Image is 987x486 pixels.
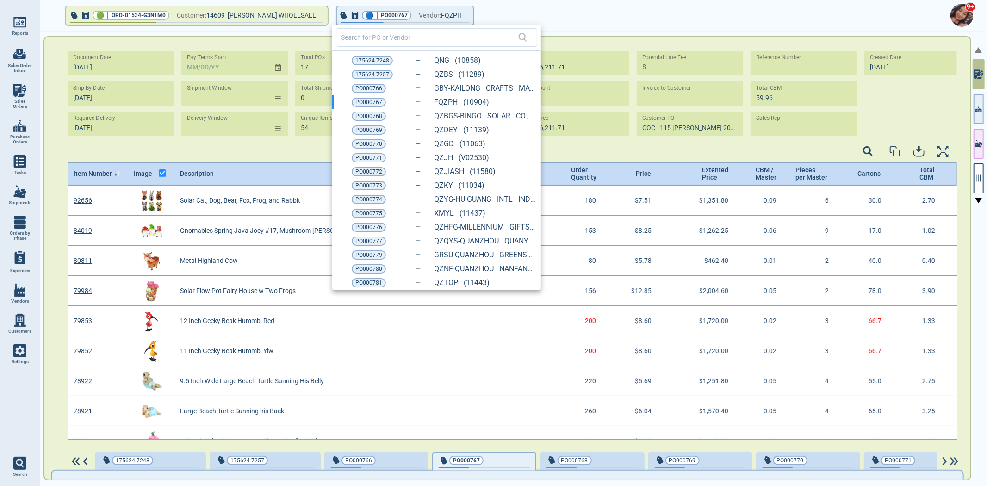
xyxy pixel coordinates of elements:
a: QZGD (11063) [435,140,486,148]
a: QZTOP (11443) [435,279,490,287]
span: PO000771 [355,153,382,162]
input: Search for PO or Vendor [341,31,518,44]
a: QNG (10858) [435,56,481,65]
span: 175624-7248 [355,56,389,65]
a: GRSU-QUANZHOU GREENSUN TECHNOLOGY CO., LTD. (V02560) [435,251,536,259]
span: PO000772 [355,167,382,176]
a: FQZPH (10904) [435,98,490,106]
span: PO000773 [355,181,382,190]
span: PO000775 [355,209,382,218]
span: PO000774 [355,195,382,204]
span: PO000767 [355,98,382,107]
span: 175624-7257 [355,70,389,79]
a: QZBS (11289) [435,70,485,79]
a: QZJH (V02530) [435,154,490,162]
span: PO000777 [355,237,382,246]
a: XMYL (11437) [435,209,486,218]
span: PO000779 [355,250,382,260]
span: PO000776 [355,223,382,232]
a: QZHFG-MILLENNIUM GIFTS LIMITED (11039) [435,223,536,231]
a: QZBGS-BINGO SOLAR CO., LTD (11331) [435,112,536,120]
span: PO000766 [355,84,382,93]
span: PO000780 [355,264,382,274]
span: PO000781 [355,278,382,287]
a: QZNF-QUANZHOU NANFANG GIFTS CO (11025) [435,265,536,273]
a: QZYG-HUIGUANG INTL INDUSTRIAL (11209) [435,195,536,204]
a: GBY-KAILONG CRAFTS MANUFACTURING CO.,LTD (10581) [435,84,536,93]
a: QZJIASH (11580) [435,168,496,176]
a: QZQYS-QUANZHOU QUANYUANSHENG A (10993) [435,237,536,245]
span: PO000769 [355,125,382,135]
span: PO000768 [355,112,382,121]
span: PO000770 [355,139,382,149]
a: QZDEY (11139) [435,126,490,134]
a: QZKY (11034) [435,181,485,190]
